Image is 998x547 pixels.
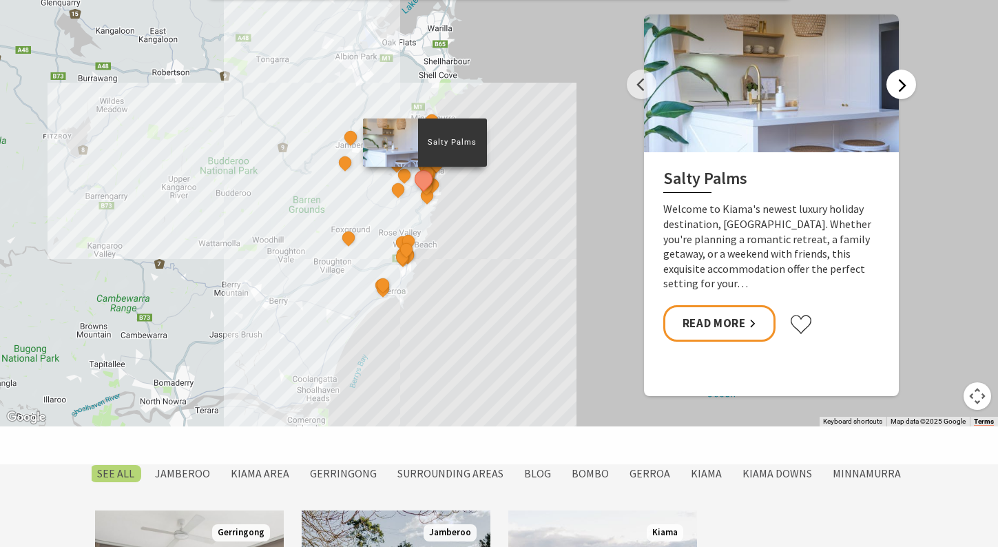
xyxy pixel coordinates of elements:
[397,240,415,258] button: See detail about Werri Beach Holiday Park
[627,70,656,99] button: Previous
[212,524,270,541] span: Gerringong
[427,155,445,173] button: See detail about Kiama Harbour Cabins
[663,305,776,342] a: Read More
[90,465,141,482] label: SEE All
[565,465,616,482] label: Bombo
[374,276,392,293] button: See detail about Discovery Parks - Gerroa
[684,465,729,482] label: Kiama
[340,229,357,247] button: See detail about EagleView Park
[647,524,683,541] span: Kiama
[393,247,411,265] button: See detail about Coast and Country Holidays
[789,314,813,335] button: Click to favourite Salty Palms
[663,169,880,194] h2: Salty Palms
[3,409,49,426] a: Open this area in Google Maps (opens a new window)
[424,524,477,541] span: Jamberoo
[891,417,966,425] span: Map data ©2025 Google
[410,166,436,192] button: See detail about Salty Palms
[417,178,435,196] button: See detail about BIG4 Easts Beach Holiday Park
[826,465,908,482] label: Minnamurra
[886,70,916,99] button: Next
[395,165,413,183] button: See detail about Greyleigh Kiama
[823,417,882,426] button: Keyboard shortcuts
[342,128,360,146] button: See detail about Jamberoo Pub and Saleyard Motel
[389,180,407,198] button: See detail about Saddleback Grove
[418,186,436,204] button: See detail about Bask at Loves Bay
[974,417,994,426] a: Terms (opens in new tab)
[224,465,296,482] label: Kiama Area
[148,465,217,482] label: Jamberoo
[391,465,510,482] label: Surrounding Areas
[336,154,354,172] button: See detail about Jamberoo Valley Farm Cottages
[417,136,486,149] p: Salty Palms
[736,465,819,482] label: Kiama Downs
[623,465,677,482] label: Gerroa
[373,280,391,298] button: See detail about Seven Mile Beach Holiday Park
[964,382,991,410] button: Map camera controls
[517,465,558,482] label: Blog
[388,154,406,172] button: See detail about Cicada Luxury Camping
[663,202,880,291] p: Welcome to Kiama's newest luxury holiday destination, [GEOGRAPHIC_DATA]. Whether you're planning ...
[3,409,49,426] img: Google
[303,465,384,482] label: Gerringong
